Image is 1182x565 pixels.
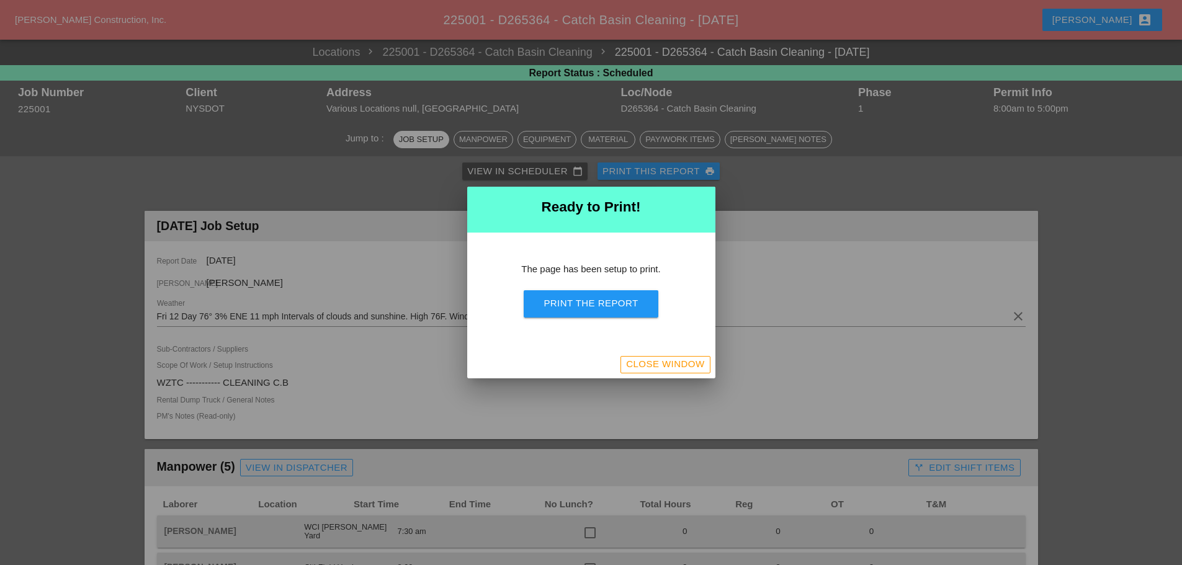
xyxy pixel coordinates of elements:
h2: Ready to Print! [477,197,705,218]
div: Close Window [626,357,704,371]
div: Print the Report [544,296,638,311]
button: Close Window [620,356,710,373]
p: The page has been setup to print. [497,262,686,277]
button: Print the Report [524,290,658,318]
